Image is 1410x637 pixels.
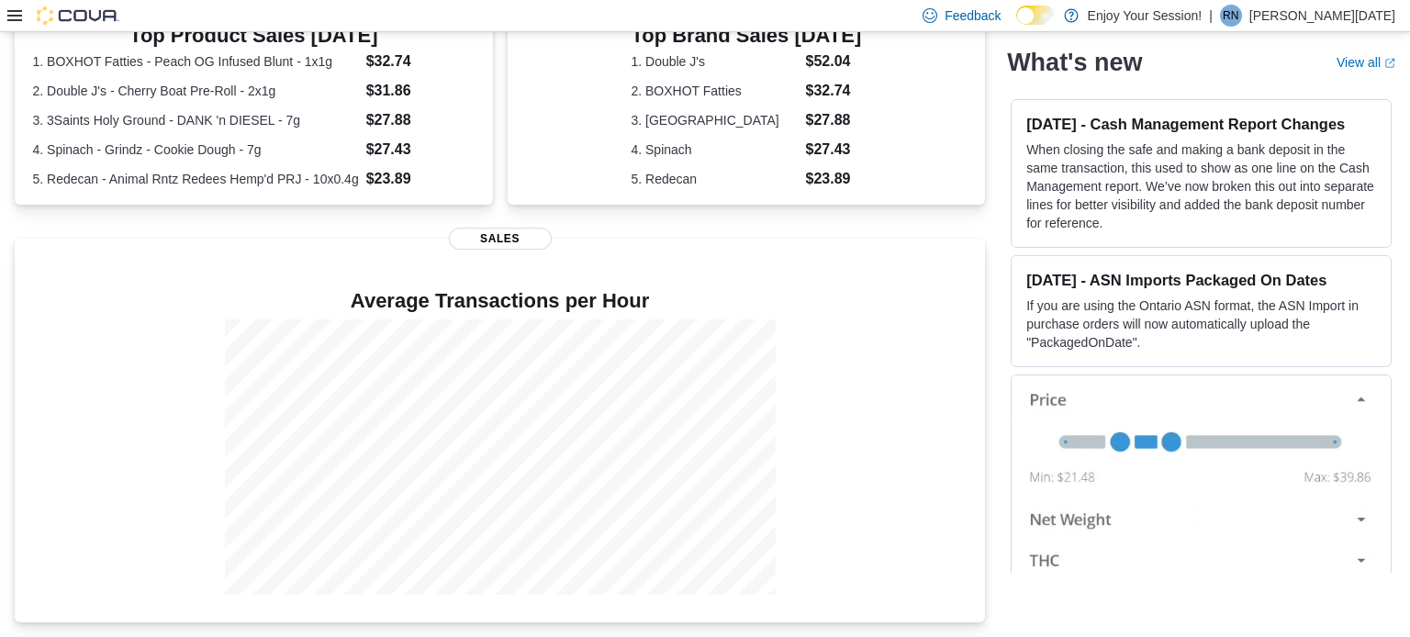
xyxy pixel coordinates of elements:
[29,290,970,312] h4: Average Transactions per Hour
[1016,25,1017,26] span: Dark Mode
[1026,296,1376,352] p: If you are using the Ontario ASN format, the ASN Import in purchase orders will now automatically...
[366,80,475,102] dd: $31.86
[33,52,359,71] dt: 1. BOXHOT Fatties - Peach OG Infused Blunt - 1x1g
[366,50,475,73] dd: $32.74
[1026,115,1376,133] h3: [DATE] - Cash Management Report Changes
[806,168,862,190] dd: $23.89
[631,111,798,129] dt: 3. [GEOGRAPHIC_DATA]
[631,170,798,188] dt: 5. Redecan
[1209,5,1213,27] p: |
[366,139,475,161] dd: $27.43
[1384,58,1395,69] svg: External link
[806,139,862,161] dd: $27.43
[1249,5,1395,27] p: [PERSON_NAME][DATE]
[33,25,476,47] h3: Top Product Sales [DATE]
[37,6,119,25] img: Cova
[449,228,552,250] span: Sales
[1223,5,1238,27] span: RN
[806,80,862,102] dd: $32.74
[806,109,862,131] dd: $27.88
[33,82,359,100] dt: 2. Double J's - Cherry Boat Pre-Roll - 2x1g
[33,111,359,129] dt: 3. 3Saints Holy Ground - DANK 'n DIESEL - 7g
[33,140,359,159] dt: 4. Spinach - Grindz - Cookie Dough - 7g
[1337,55,1395,70] a: View allExternal link
[1007,48,1142,77] h2: What's new
[1220,5,1242,27] div: Renee Noel
[945,6,1001,25] span: Feedback
[1026,140,1376,232] p: When closing the safe and making a bank deposit in the same transaction, this used to show as one...
[806,50,862,73] dd: $52.04
[631,25,861,47] h3: Top Brand Sales [DATE]
[1026,271,1376,289] h3: [DATE] - ASN Imports Packaged On Dates
[631,82,798,100] dt: 2. BOXHOT Fatties
[366,109,475,131] dd: $27.88
[631,140,798,159] dt: 4. Spinach
[366,168,475,190] dd: $23.89
[631,52,798,71] dt: 1. Double J's
[1016,6,1055,25] input: Dark Mode
[1088,5,1203,27] p: Enjoy Your Session!
[33,170,359,188] dt: 5. Redecan - Animal Rntz Redees Hemp'd PRJ - 10x0.4g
